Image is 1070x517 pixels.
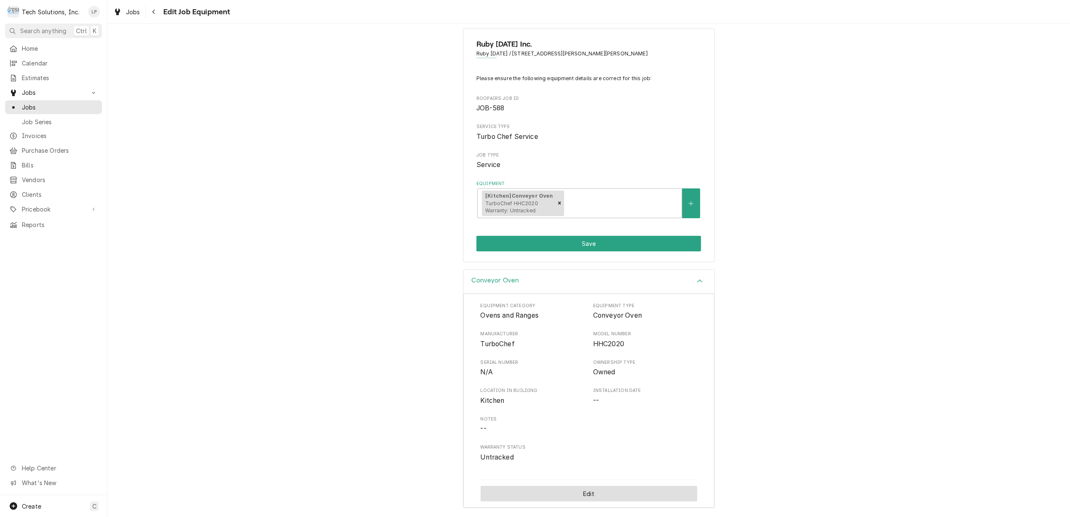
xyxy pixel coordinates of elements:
svg: Create New Equipment [688,201,693,206]
div: Accordion Body [463,294,714,508]
div: Lisa Paschal's Avatar [88,6,100,18]
span: Bills [22,161,98,170]
span: Ownership Type [593,359,697,366]
div: Tech Solutions, Inc. [22,8,79,16]
span: Installation Date [593,396,697,406]
span: Installation Date [593,387,697,394]
span: Home [22,44,98,53]
div: Client Information [476,39,701,64]
button: Save [476,236,701,251]
div: Button Group Row [476,236,701,251]
div: Button Group [481,480,697,507]
span: HHC2020 [593,340,624,348]
a: Go to What's New [5,476,102,490]
span: Vendors [22,175,98,184]
span: Create [22,503,41,510]
div: Job Equipment Summary [476,75,701,218]
span: Turbo Chef Service [476,133,538,141]
span: Location in Building [481,396,585,406]
div: Location in Building [481,387,585,405]
span: What's New [22,478,97,487]
div: Button Group Row [481,480,697,507]
span: JOB-588 [476,104,504,112]
div: Equipment Type [593,303,697,321]
span: Notes [481,424,697,434]
span: Kitchen [481,397,505,405]
button: Accordion Details Expand Trigger [463,270,714,294]
a: Clients [5,188,102,201]
span: N/A [481,368,493,376]
span: Jobs [22,103,98,112]
span: Invoices [22,131,98,140]
a: Job Series [5,115,102,129]
span: Manufacturer [481,331,585,337]
button: Navigate back [147,5,161,18]
div: T [8,6,19,18]
div: Installation Date [593,387,697,405]
span: Purchase Orders [22,146,98,155]
span: Equipment Category [481,303,585,309]
a: Purchase Orders [5,144,102,157]
span: Equipment Type [593,303,697,309]
span: Jobs [22,88,85,97]
span: Notes [481,416,697,423]
span: Warranty Status [481,452,697,462]
span: Equipment Type [593,311,697,321]
span: Model Number [593,339,697,349]
strong: [Kitchen] Conveyor Oven [485,193,553,199]
span: Job Type [476,160,701,170]
span: TurboChef [481,340,515,348]
div: Notes [481,416,697,434]
span: Job Series [22,117,98,126]
a: Home [5,42,102,55]
div: Ownership Type [593,359,697,377]
span: Location in Building [481,387,585,394]
span: Job Type [476,152,701,159]
div: LP [88,6,100,18]
span: Estimates [22,73,98,82]
span: Jobs [126,8,140,16]
span: Manufacturer [481,339,585,349]
span: -- [593,397,599,405]
span: Reports [22,220,98,229]
span: Help Center [22,464,97,473]
span: Untracked [481,453,514,461]
div: Serial Number [481,359,585,377]
span: Conveyor Oven [593,311,642,319]
span: Model Number [593,331,697,337]
div: Roopairs Job ID [476,95,701,113]
span: Clients [22,190,98,199]
span: Service Type [476,123,701,130]
div: Job Type [476,152,701,170]
div: Accordion Header [463,270,714,294]
p: Please ensure the following equipment details are correct for this job: [476,75,701,82]
span: Pricebook [22,205,85,214]
button: Edit [481,486,697,501]
span: Service [476,161,500,169]
span: Ownership Type [593,367,697,377]
div: Remove [object Object] [555,191,564,217]
a: Estimates [5,71,102,85]
span: Calendar [22,59,98,68]
span: C [92,502,97,511]
a: Bills [5,158,102,172]
div: Warranty Status [481,444,697,462]
a: Jobs [5,100,102,114]
div: Manufacturer [481,331,585,349]
a: Go to Jobs [5,86,102,99]
a: Go to Help Center [5,461,102,475]
span: Ctrl [76,26,87,35]
span: Address [476,50,701,57]
span: Serial Number [481,367,585,377]
h3: Conveyor Oven [472,277,519,285]
span: Ovens and Ranges [481,311,539,319]
a: Invoices [5,129,102,143]
div: Tech Solutions, Inc.'s Avatar [8,6,19,18]
div: Service Type [476,123,701,141]
div: Job Equipment Summary Form [463,28,715,262]
span: Name [476,39,701,50]
span: Service Type [476,132,701,142]
a: Jobs [110,5,144,19]
span: Owned [593,368,615,376]
span: K [93,26,97,35]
